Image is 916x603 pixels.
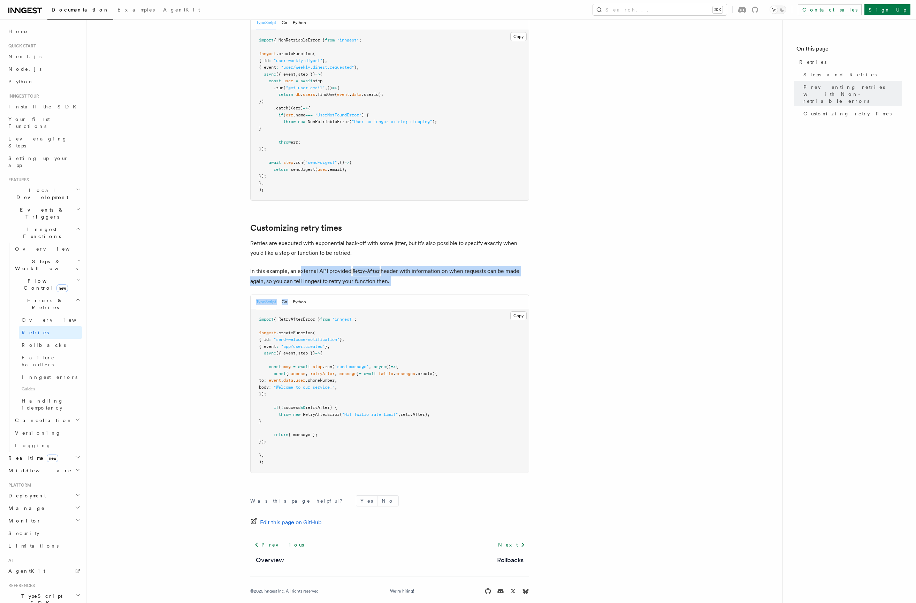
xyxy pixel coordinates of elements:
span: return [278,92,293,97]
span: : [276,344,278,349]
span: ! [281,405,283,410]
span: await [269,160,281,165]
span: ({ event [276,351,296,356]
span: import [259,38,274,43]
button: Yes [356,496,377,506]
span: inngest [259,51,276,56]
span: Customizing retry times [803,110,892,117]
span: , [398,412,400,417]
a: We're hiring! [390,588,414,594]
span: retryAfter [310,371,335,376]
span: new [298,119,305,124]
span: Local Development [6,187,76,201]
button: Cancellation [12,414,82,427]
span: , [337,160,339,165]
a: Overview [19,314,82,326]
span: .email); [327,167,347,172]
a: Setting up your app [6,152,82,171]
span: "app/user.created" [281,344,325,349]
span: ( [313,51,315,56]
a: Failure handlers [19,351,82,371]
span: () [386,364,391,369]
span: Your first Functions [8,116,50,129]
a: Limitations [6,540,82,552]
span: => [315,351,320,356]
span: ( [283,113,286,117]
span: , [335,371,337,376]
span: = [293,364,296,369]
span: { [286,371,288,376]
span: , [296,72,298,77]
span: , [325,58,327,63]
span: }); [259,439,266,444]
span: async [264,351,276,356]
span: Logging [15,443,51,448]
span: Preventing retries with Non-retriable errors [803,84,902,105]
span: = [359,371,361,376]
span: { event [259,65,276,70]
div: Errors & Retries [12,314,82,414]
span: ); [432,119,437,124]
span: => [344,160,349,165]
span: }) [259,99,264,104]
span: ( [313,330,315,335]
a: AgentKit [159,2,204,19]
span: ( [335,92,337,97]
span: event [269,378,281,383]
span: "UserNotFoundError" [315,113,361,117]
span: === [305,113,313,117]
span: . [393,371,396,376]
button: No [377,496,398,506]
a: Overview [256,555,284,565]
span: ( [315,167,318,172]
a: Python [6,75,82,88]
a: Overview [12,243,82,255]
div: Inngest Functions [6,243,82,452]
span: ); [259,459,264,464]
span: async [374,364,386,369]
span: msg [283,364,291,369]
a: Customizing retry times [250,223,342,233]
span: retryAfter); [400,412,430,417]
span: ((err) [288,106,303,110]
button: Go [282,16,287,30]
span: "User no longer exists; stopping" [352,119,432,124]
span: : [264,378,266,383]
span: . [281,378,283,383]
span: Rollbacks [22,342,66,348]
span: Node.js [8,66,41,72]
span: Limitations [8,543,59,549]
span: users [303,92,315,97]
a: Steps and Retries [801,68,902,81]
a: Node.js [6,63,82,75]
span: retryAfter) { [305,405,337,410]
span: { RetryAfterError } [274,317,320,322]
a: Home [6,25,82,38]
span: "send-welcome-notification" [274,337,339,342]
a: Next [494,539,529,551]
span: Versioning [15,430,61,436]
span: { message }; [288,432,318,437]
span: { id [259,58,269,63]
button: Python [293,295,306,309]
span: messages [396,371,415,376]
button: Errors & Retries [12,294,82,314]
span: import [259,317,274,322]
a: Previous [250,539,308,551]
button: Search...⌘K [593,4,727,15]
p: In this example, an external API provided header with information on when requests can be made ag... [250,266,529,286]
span: { [337,85,339,90]
span: throw [278,140,291,145]
h4: On this page [796,45,902,56]
span: { [349,160,352,165]
span: { [308,106,310,110]
span: to [259,378,264,383]
span: Monitor [6,517,41,524]
span: ({ [432,371,437,376]
span: async [264,72,276,77]
span: .run [322,364,332,369]
span: , [335,385,337,390]
span: } [354,65,357,70]
span: 'send-message' [335,364,369,369]
span: { [320,351,322,356]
